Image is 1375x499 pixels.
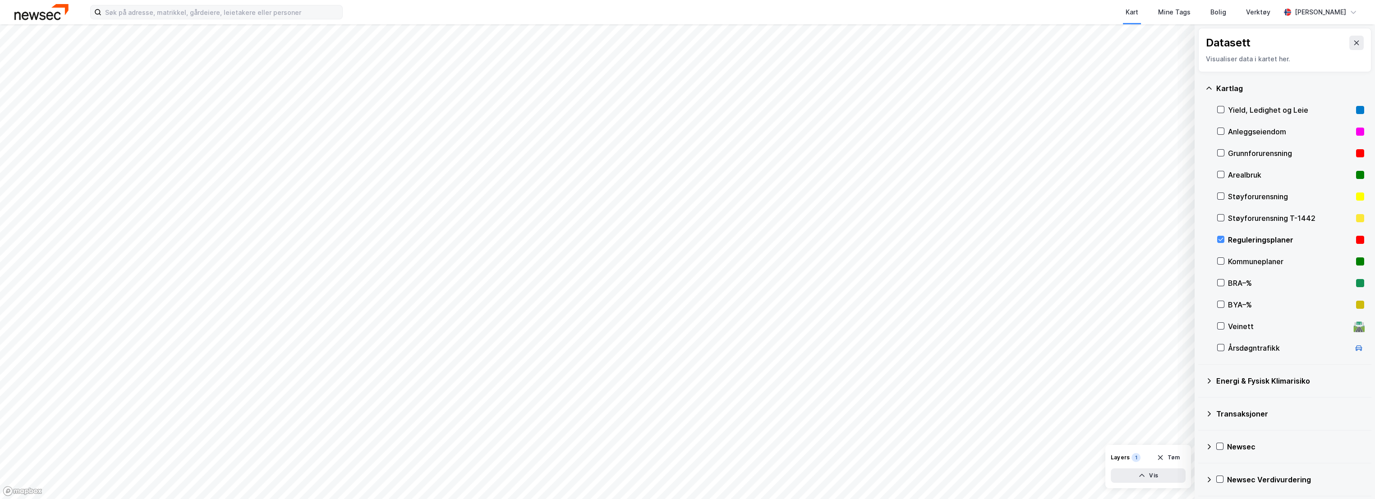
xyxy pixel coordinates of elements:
[3,486,42,496] a: Mapbox homepage
[1216,83,1364,94] div: Kartlag
[1216,375,1364,386] div: Energi & Fysisk Klimarisiko
[1228,321,1350,332] div: Veinett
[1111,454,1130,461] div: Layers
[1228,213,1352,224] div: Støyforurensning T-1442
[1228,256,1352,267] div: Kommuneplaner
[1228,126,1352,137] div: Anleggseiendom
[1228,343,1350,353] div: Årsdøgntrafikk
[101,5,342,19] input: Søk på adresse, matrikkel, gårdeiere, leietakere eller personer
[1228,191,1352,202] div: Støyforurensning
[1295,7,1346,18] div: [PERSON_NAME]
[14,4,69,20] img: newsec-logo.f6e21ccffca1b3a03d2d.png
[1206,36,1251,50] div: Datasett
[1210,7,1226,18] div: Bolig
[1330,456,1375,499] div: Kontrollprogram for chat
[1228,148,1352,159] div: Grunnforurensning
[1228,169,1352,180] div: Arealbruk
[1228,278,1352,288] div: BRA–%
[1353,320,1365,332] div: 🛣️
[1131,453,1140,462] div: 1
[1151,450,1186,465] button: Tøm
[1126,7,1138,18] div: Kart
[1228,234,1352,245] div: Reguleringsplaner
[1158,7,1191,18] div: Mine Tags
[1228,299,1352,310] div: BYA–%
[1227,441,1364,452] div: Newsec
[1330,456,1375,499] iframe: Chat Widget
[1111,468,1186,483] button: Vis
[1216,408,1364,419] div: Transaksjoner
[1246,7,1270,18] div: Verktøy
[1227,474,1364,485] div: Newsec Verdivurdering
[1228,105,1352,115] div: Yield, Ledighet og Leie
[1206,54,1364,64] div: Visualiser data i kartet her.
